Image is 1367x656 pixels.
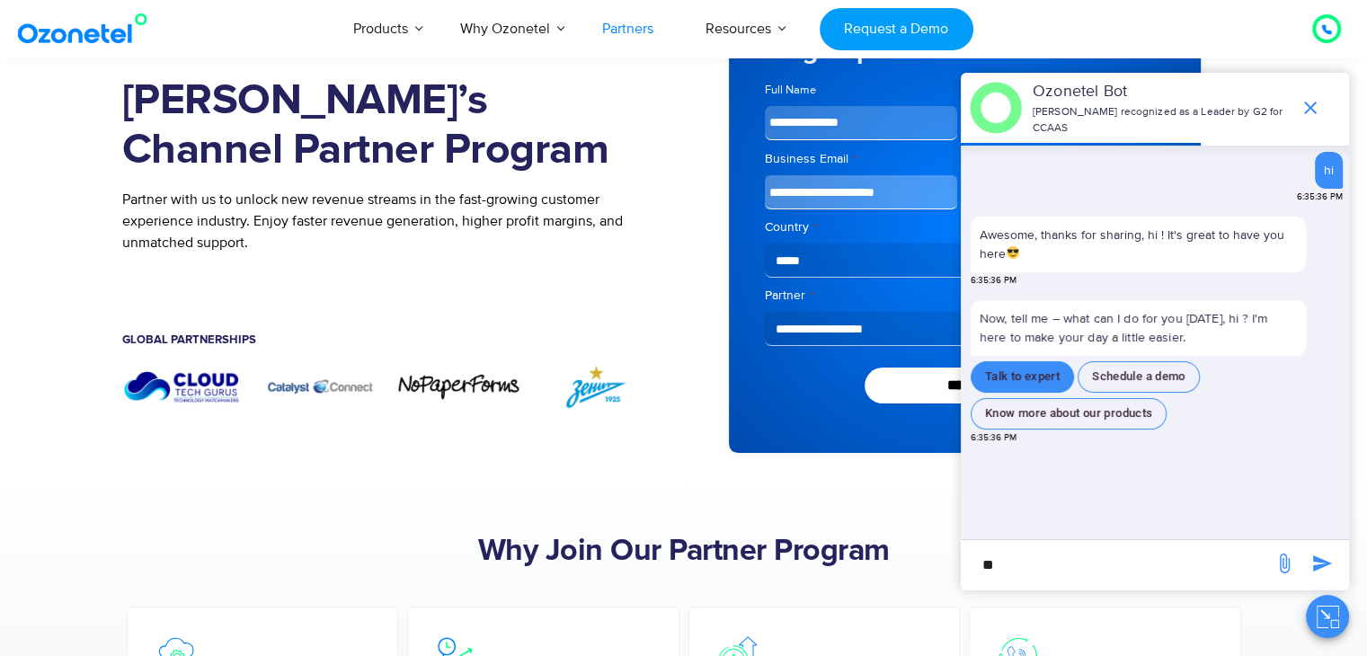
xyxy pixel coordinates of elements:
h2: Why Join Our Partner Program [122,534,1246,570]
p: Partner with us to unlock new revenue streams in the fast-growing customer experience industry. E... [122,189,657,253]
span: 6:35:36 PM [1297,191,1343,204]
button: Know more about our products [971,398,1167,430]
div: 2 / 7 [537,364,657,408]
p: Ozonetel Bot [1033,80,1291,104]
span: send message [1266,545,1302,581]
img: CatalystConnect [260,364,380,408]
img: 😎 [1007,246,1019,259]
div: Image Carousel [122,364,657,408]
div: hi [1324,161,1334,180]
label: Partner [765,287,1165,305]
span: 6:35:36 PM [971,431,1016,445]
span: end chat or minimize [1292,90,1328,126]
span: send message [1304,545,1340,581]
p: [PERSON_NAME] recognized as a Leader by G2 for CCAAS [1033,104,1291,137]
img: nopaperforms [398,373,519,401]
img: header [970,82,1022,134]
div: new-msg-input [970,549,1265,581]
button: Talk to expert [971,361,1074,393]
button: Schedule a demo [1078,361,1200,393]
label: Full Name [765,82,958,99]
div: 6 / 7 [122,364,243,408]
label: Business Email [765,150,958,168]
p: Now, tell me – what can I do for you [DATE], hi ? I'm here to make your day a little easier. [971,300,1306,356]
h1: [PERSON_NAME]’s Channel Partner Program [122,76,657,175]
h5: Global Partnerships [122,334,657,346]
img: CloubTech [122,364,243,408]
button: Close chat [1306,595,1349,638]
label: Country [765,218,1165,236]
img: ZENIT [537,364,657,408]
div: 7 / 7 [260,364,380,408]
div: 1 / 7 [398,373,519,401]
p: Awesome, thanks for sharing, hi ! It's great to have you here [980,226,1297,263]
a: Request a Demo [820,8,973,50]
span: 6:35:36 PM [971,274,1016,288]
